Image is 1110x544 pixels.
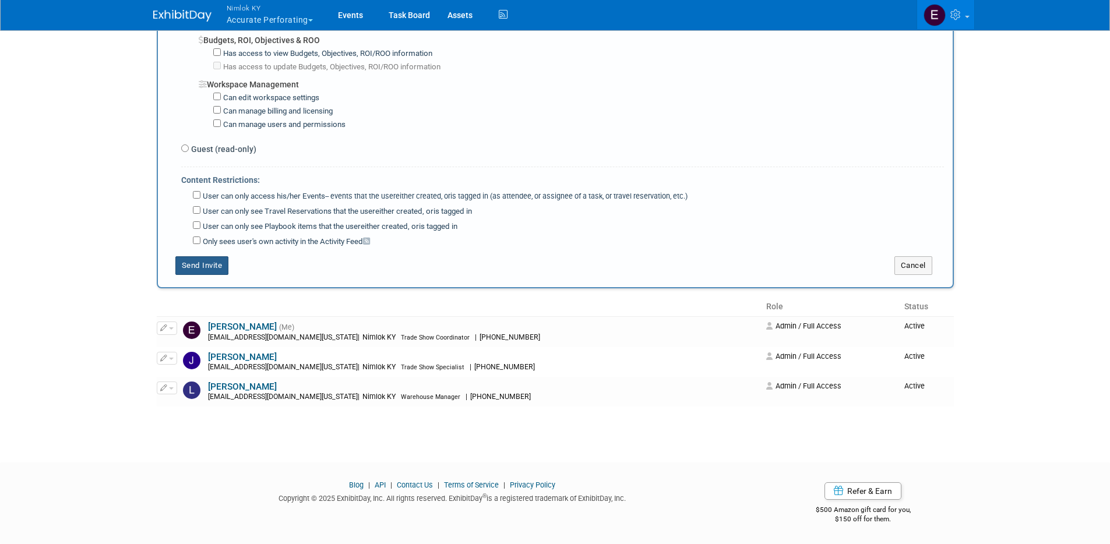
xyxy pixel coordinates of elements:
[199,73,944,90] div: Workspace Management
[762,297,899,317] th: Role
[358,363,360,371] span: |
[183,352,200,369] img: Jamie Dunn
[208,352,277,362] a: [PERSON_NAME]
[208,381,277,392] a: [PERSON_NAME]
[221,119,346,130] label: Can manage users and permissions
[435,481,442,489] span: |
[769,514,957,524] div: $150 off for them.
[477,333,544,341] span: [PHONE_NUMBER]
[475,333,477,341] span: |
[175,256,229,275] button: Send Invite
[153,490,752,504] div: Copyright © 2025 ExhibitDay, Inc. All rights reserved. ExhibitDay is a registered trademark of Ex...
[360,333,399,341] span: Nimlok KY
[444,481,499,489] a: Terms of Service
[153,10,212,22] img: ExhibitDay
[900,297,954,317] th: Status
[183,381,200,399] img: Luc Schaefer
[375,481,386,489] a: API
[349,481,364,489] a: Blog
[482,493,487,499] sup: ®
[401,393,460,401] span: Warehouse Manager
[396,192,450,200] span: either created, or
[221,62,441,73] label: Has access to update Budgets, Objectives, ROI/ROO information
[221,48,432,59] label: Has access to view Budgets, Objectives, ROI/ROO information
[358,333,360,341] span: |
[397,481,433,489] a: Contact Us
[510,481,555,489] a: Privacy Policy
[360,363,399,371] span: Nimlok KY
[766,381,841,390] span: Admin / Full Access
[208,333,759,342] div: [EMAIL_ADDRESS][DOMAIN_NAME][US_STATE]
[208,322,277,332] a: [PERSON_NAME]
[200,236,370,248] label: Only sees user's own activity in the Activity Feed
[470,363,471,371] span: |
[208,363,759,372] div: [EMAIL_ADDRESS][DOMAIN_NAME][US_STATE]
[401,334,470,341] span: Trade Show Coordinator
[360,393,399,401] span: Nimlok KY
[200,221,457,232] label: User can only see Playbook items that the user is tagged in
[924,4,946,26] img: Elizabeth Griffin
[325,192,688,200] span: -- events that the user is tagged in (as attendee, or assignee of a task, or travel reservation, ...
[200,191,688,202] label: User can only access his/her Events
[766,322,841,330] span: Admin / Full Access
[904,352,925,361] span: Active
[904,381,925,390] span: Active
[501,481,508,489] span: |
[199,29,944,46] div: Budgets, ROI, Objectives & ROO
[200,206,472,217] label: User can only see Travel Reservations that the user is tagged in
[183,322,200,339] img: Elizabeth Griffin
[894,256,932,275] button: Cancel
[824,482,901,500] a: Refer & Earn
[769,497,957,524] div: $500 Amazon gift card for you,
[208,393,759,402] div: [EMAIL_ADDRESS][DOMAIN_NAME][US_STATE]
[365,481,373,489] span: |
[766,352,841,361] span: Admin / Full Access
[375,207,434,216] span: either created, or
[189,143,256,155] label: Guest (read-only)
[358,393,360,401] span: |
[467,393,534,401] span: [PHONE_NUMBER]
[361,222,419,231] span: either created, or
[387,481,395,489] span: |
[471,363,538,371] span: [PHONE_NUMBER]
[227,2,313,14] span: Nimlok KY
[181,167,944,189] div: Content Restrictions:
[401,363,464,371] span: Trade Show Specialist
[279,323,294,331] span: (Me)
[221,106,333,117] label: Can manage billing and licensing
[221,93,319,104] label: Can edit workspace settings
[904,322,925,330] span: Active
[466,393,467,401] span: |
